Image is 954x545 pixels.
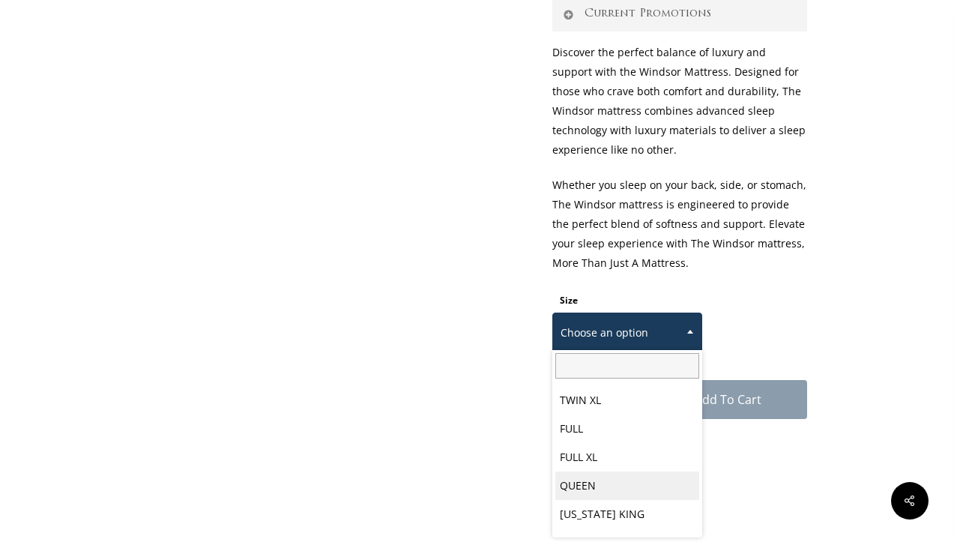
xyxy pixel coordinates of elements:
[555,472,699,500] li: QUEEN
[552,175,807,289] p: Whether you sleep on your back, side, or stomach, The Windsor mattress is engineered to provide t...
[555,500,699,529] li: [US_STATE] KING
[555,443,699,472] li: FULL XL
[552,313,702,353] span: Choose an option
[650,380,807,419] button: Add to cart
[553,317,701,349] span: Choose an option
[560,294,578,307] label: Size
[552,43,807,175] p: Discover the perfect balance of luxury and support with the Windsor Mattress. Designed for those ...
[555,415,699,443] li: FULL
[555,386,699,415] li: TWIN XL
